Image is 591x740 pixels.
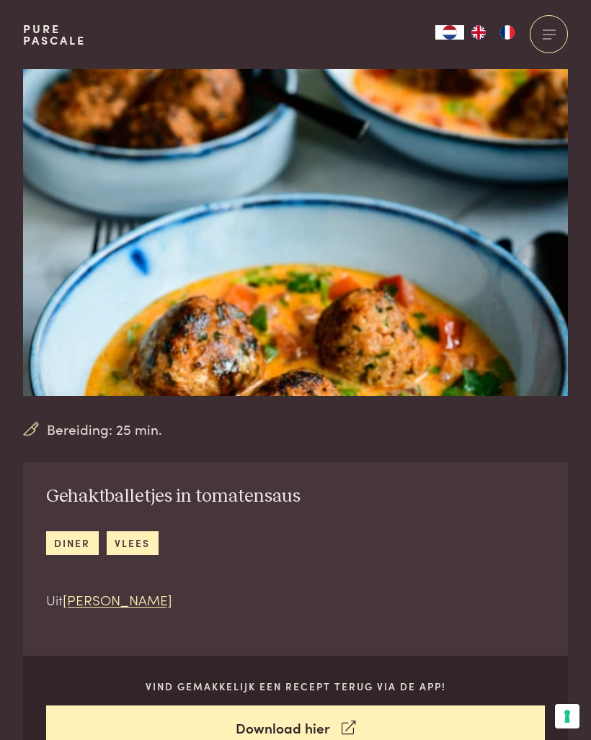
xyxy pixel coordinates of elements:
[46,531,99,555] a: diner
[435,25,522,40] aside: Language selected: Nederlands
[46,485,301,508] h2: Gehaktballetjes in tomatensaus
[46,590,301,610] p: Uit
[63,590,172,609] a: [PERSON_NAME]
[435,25,464,40] div: Language
[47,419,162,440] span: Bereiding: 25 min.
[23,69,568,396] img: Gehaktballetjes in tomatensaus
[46,679,546,694] p: Vind gemakkelijk een recept terug via de app!
[435,25,464,40] a: NL
[107,531,159,555] a: vlees
[23,23,86,46] a: PurePascale
[555,704,579,728] button: Uw voorkeuren voor toestemming voor trackingtechnologieën
[464,25,522,40] ul: Language list
[464,25,493,40] a: EN
[493,25,522,40] a: FR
